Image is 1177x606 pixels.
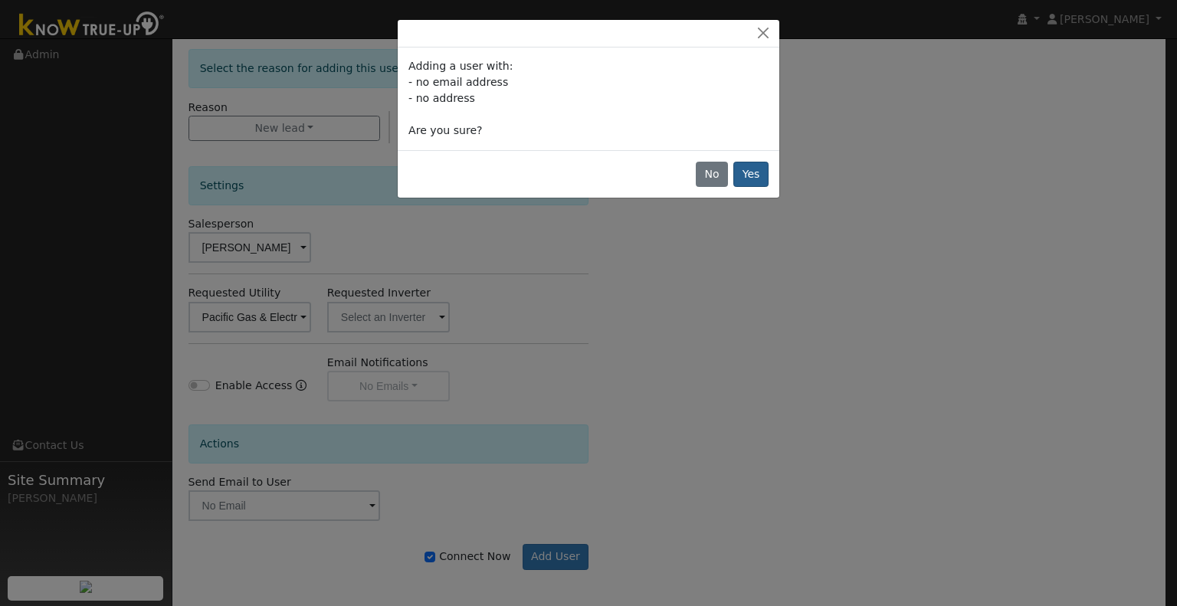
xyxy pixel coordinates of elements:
[408,60,513,72] span: Adding a user with:
[696,162,728,188] button: No
[752,25,774,41] button: Close
[408,124,482,136] span: Are you sure?
[733,162,769,188] button: Yes
[408,92,475,104] span: - no address
[408,76,508,88] span: - no email address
